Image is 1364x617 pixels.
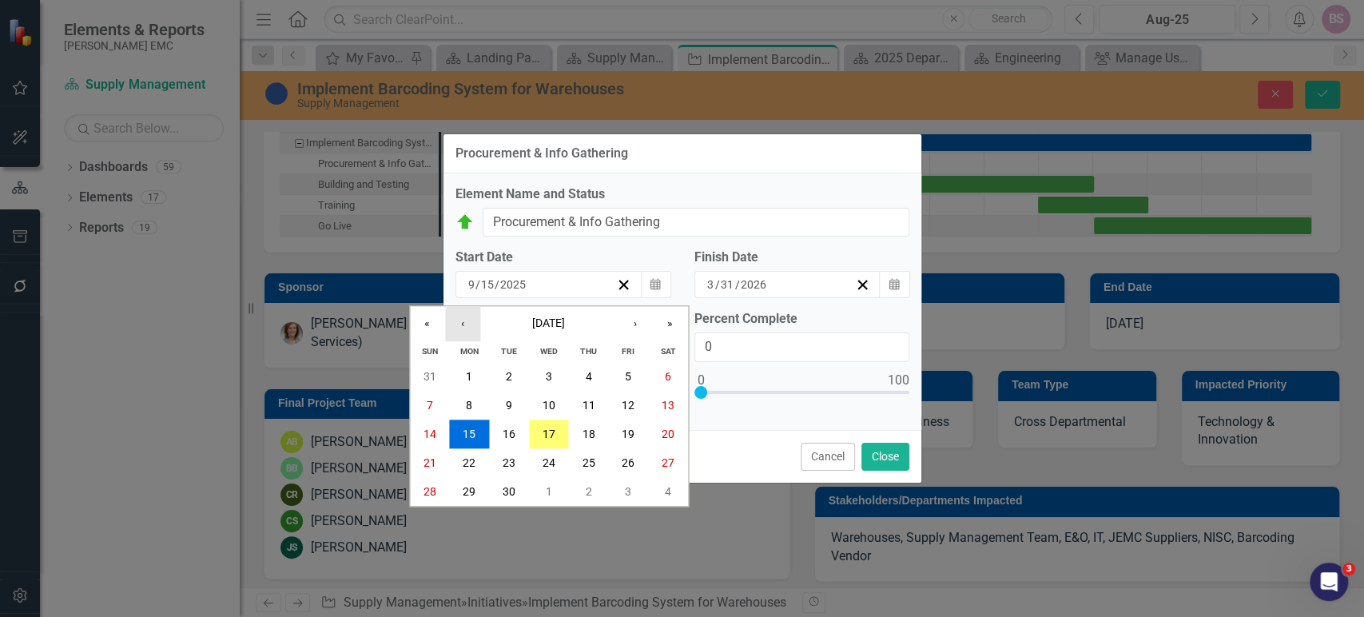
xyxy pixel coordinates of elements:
abbr: September 4, 2025 [585,371,591,384]
span: / [475,277,480,292]
button: September 9, 2025 [489,392,529,420]
span: / [735,277,740,292]
abbr: September 24, 2025 [543,457,555,470]
abbr: September 3, 2025 [546,371,552,384]
button: [DATE] [480,306,618,341]
button: October 1, 2025 [529,478,569,507]
abbr: September 1, 2025 [466,371,472,384]
button: ‹ [445,306,480,341]
span: / [495,277,499,292]
button: September 29, 2025 [450,478,490,507]
abbr: September 9, 2025 [506,400,512,412]
button: Cancel [801,443,855,471]
input: dd [480,277,495,293]
abbr: October 3, 2025 [625,486,631,499]
abbr: September 17, 2025 [543,428,555,441]
button: September 18, 2025 [569,420,609,449]
button: September 17, 2025 [529,420,569,449]
abbr: September 2, 2025 [506,371,512,384]
abbr: September 5, 2025 [625,371,631,384]
button: September 24, 2025 [529,449,569,478]
abbr: September 23, 2025 [503,457,515,470]
button: September 3, 2025 [529,363,569,392]
abbr: September 20, 2025 [662,428,674,441]
abbr: September 21, 2025 [424,457,436,470]
button: September 10, 2025 [529,392,569,420]
abbr: September 6, 2025 [665,371,671,384]
abbr: September 10, 2025 [543,400,555,412]
button: Close [861,443,909,471]
button: › [618,306,653,341]
abbr: September 29, 2025 [463,486,475,499]
abbr: September 28, 2025 [424,486,436,499]
button: September 13, 2025 [648,392,688,420]
abbr: October 1, 2025 [546,486,552,499]
abbr: September 18, 2025 [582,428,595,441]
input: mm [467,277,475,293]
label: Element Name and Status [455,185,909,204]
button: September 30, 2025 [489,478,529,507]
span: [DATE] [532,316,565,329]
abbr: Sunday [422,347,438,357]
button: September 22, 2025 [450,449,490,478]
abbr: August 31, 2025 [424,371,436,384]
button: September 8, 2025 [450,392,490,420]
button: September 1, 2025 [450,363,490,392]
abbr: Thursday [580,347,597,357]
button: September 12, 2025 [608,392,648,420]
abbr: October 4, 2025 [665,486,671,499]
img: At Target [455,213,475,232]
button: September 28, 2025 [410,478,450,507]
div: Procurement & Info Gathering [455,146,628,161]
button: October 3, 2025 [608,478,648,507]
button: August 31, 2025 [410,363,450,392]
abbr: Saturday [660,347,675,357]
abbr: September 11, 2025 [582,400,595,412]
span: / [715,277,720,292]
button: September 4, 2025 [569,363,609,392]
div: Start Date [455,249,670,267]
button: September 16, 2025 [489,420,529,449]
button: September 26, 2025 [608,449,648,478]
abbr: Monday [460,347,479,357]
abbr: October 2, 2025 [585,486,591,499]
abbr: September 15, 2025 [463,428,475,441]
button: September 7, 2025 [410,392,450,420]
button: September 21, 2025 [410,449,450,478]
button: October 4, 2025 [648,478,688,507]
button: September 23, 2025 [489,449,529,478]
input: yyyy [499,277,527,293]
iframe: Intercom live chat [1310,563,1348,601]
abbr: September 14, 2025 [424,428,436,441]
button: September 14, 2025 [410,420,450,449]
abbr: September 19, 2025 [622,428,634,441]
button: September 11, 2025 [569,392,609,420]
button: September 27, 2025 [648,449,688,478]
abbr: September 25, 2025 [582,457,595,470]
button: » [653,306,688,341]
abbr: September 22, 2025 [463,457,475,470]
button: September 2, 2025 [489,363,529,392]
abbr: September 7, 2025 [427,400,433,412]
div: Finish Date [694,249,909,267]
button: October 2, 2025 [569,478,609,507]
abbr: Friday [622,347,634,357]
abbr: September 12, 2025 [622,400,634,412]
span: 3 [1342,563,1355,575]
button: September 15, 2025 [450,420,490,449]
abbr: September 27, 2025 [662,457,674,470]
button: September 5, 2025 [608,363,648,392]
button: September 6, 2025 [648,363,688,392]
button: September 19, 2025 [608,420,648,449]
abbr: September 26, 2025 [622,457,634,470]
label: Percent Complete [694,310,909,328]
button: September 20, 2025 [648,420,688,449]
abbr: Tuesday [501,347,517,357]
abbr: Wednesday [540,347,558,357]
button: September 25, 2025 [569,449,609,478]
input: Name [483,208,909,237]
abbr: September 30, 2025 [503,486,515,499]
abbr: September 8, 2025 [466,400,472,412]
button: « [410,306,445,341]
abbr: September 13, 2025 [662,400,674,412]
